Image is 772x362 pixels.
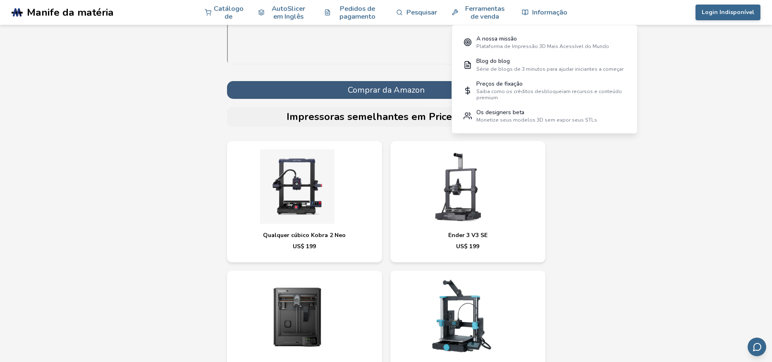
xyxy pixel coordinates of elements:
button: Comprar da Amazon [227,81,545,99]
img: Ender 3 V3 SE [399,149,523,224]
a: Ender 3 V3 SEUS$ 199 [390,141,545,262]
img: Outros produtos Sovol SV06 [399,279,523,353]
div: Plataforma de Impressão 3D Mais Acessível do Mundo [476,43,609,49]
div: Monetize seus modelos 3D sem expor seus STLs [476,117,597,123]
p: US$ 199 [235,243,374,250]
h4: Ender 3 V3 SE [399,232,537,239]
h4: Qualquer cúbico Kobra 2 Neo [235,232,374,239]
button: Login Indisponível [696,5,760,20]
a: Preços de fixaçãoSaiba como os créditos desbloqueiam recursos e conteúdo premium [458,76,631,105]
div: A nossa missão [476,36,609,42]
div: Os designers beta [476,109,597,116]
div: Blog do blog [476,58,624,65]
button: Enviar feedback via e-mail [748,338,766,356]
a: Blog do blogSérie de blogs de 3 minutos para ajudar iniciantes a começar [458,54,631,77]
span: Manife da matéria [27,7,114,18]
div: Saiba como os créditos desbloqueiam recursos e conteúdo premium [476,89,626,100]
p: US$ 199 [399,243,537,250]
div: Preços de fixação [476,81,626,87]
h2: Impressoras semelhantes em Price Range [231,111,541,123]
img: Elegoo CentauriTradução [235,279,359,353]
img: Qualquer cúbico Kobra 2 Neo [235,149,359,224]
a: Qualquer cúbico Kobra 2 NeoUS$ 199 [227,141,382,262]
a: Os designers betaMonetize seus modelos 3D sem expor seus STLs [458,105,631,127]
a: A nossa missãoPlataforma de Impressão 3D Mais Acessível do Mundo [458,31,631,54]
div: Série de blogs de 3 minutos para ajudar iniciantes a começar [476,66,624,72]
